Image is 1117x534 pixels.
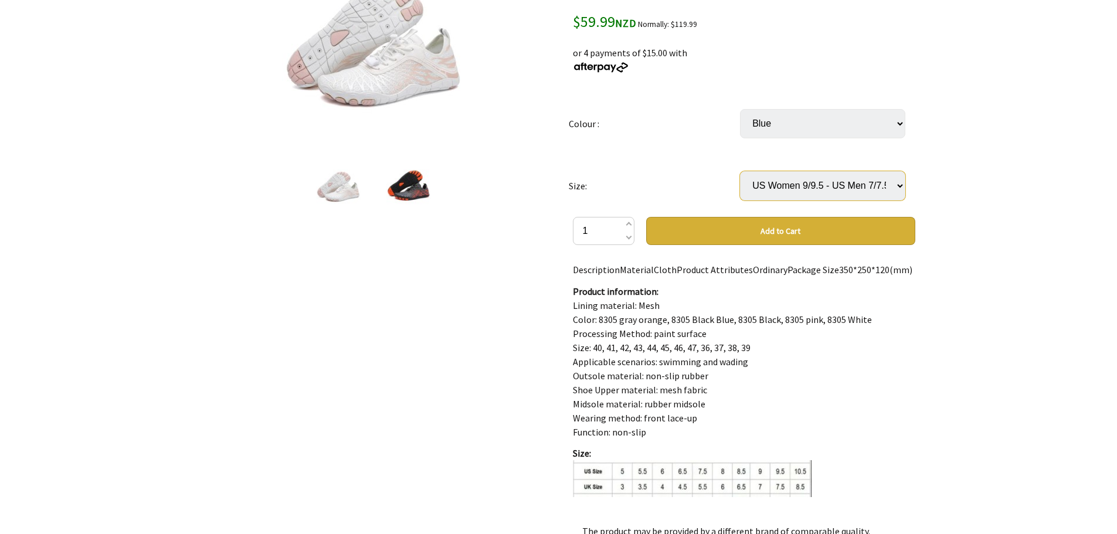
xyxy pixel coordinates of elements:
[573,284,915,439] p: Lining material: Mesh Color: 8305 gray orange, 8305 Black Blue, 8305 Black, 8305 pink, 8305 White...
[573,447,591,459] strong: Size:
[573,32,915,74] div: or 4 payments of $15.00 with
[646,217,915,245] button: Add to Cart
[386,161,431,206] img: Non-slip Barefoot Shoes (Unisex)
[615,16,636,30] span: NZD
[569,155,740,217] td: Size:
[638,19,697,29] small: Normally: $119.99
[569,93,740,155] td: Colour :
[573,12,636,31] span: $59.99
[573,62,629,73] img: Afterpay
[316,161,361,206] img: Non-slip Barefoot Shoes (Unisex)
[573,263,915,277] p: DescriptionMaterialClothProduct AttributesOrdinaryPackage Size350*250*120(mm)
[573,285,658,297] strong: Product information:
